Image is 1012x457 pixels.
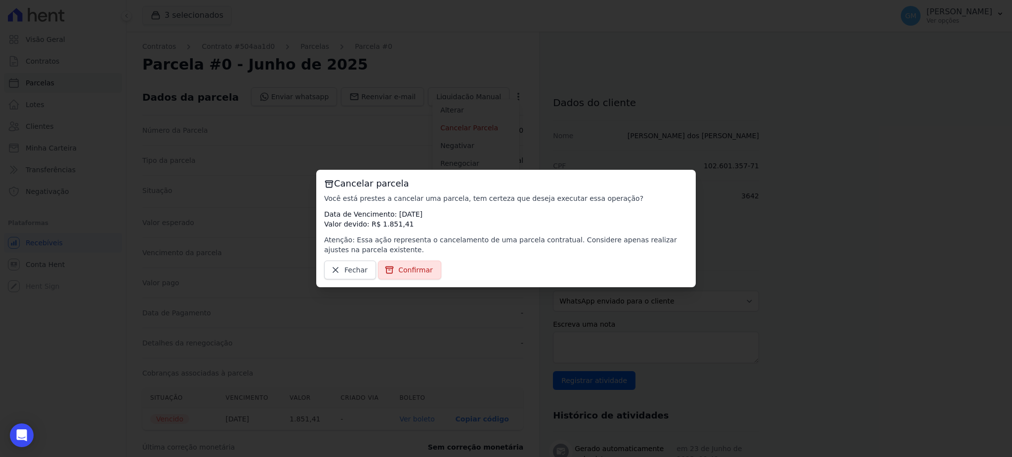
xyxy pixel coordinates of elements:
[324,261,376,279] a: Fechar
[324,209,688,229] p: Data de Vencimento: [DATE] Valor devido: R$ 1.851,41
[324,193,688,203] p: Você está prestes a cancelar uma parcela, tem certeza que deseja executar essa operação?
[324,235,688,255] p: Atenção: Essa ação representa o cancelamento de uma parcela contratual. Considere apenas realizar...
[398,265,433,275] span: Confirmar
[344,265,368,275] span: Fechar
[378,261,441,279] a: Confirmar
[324,178,688,190] h3: Cancelar parcela
[10,423,34,447] div: Open Intercom Messenger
